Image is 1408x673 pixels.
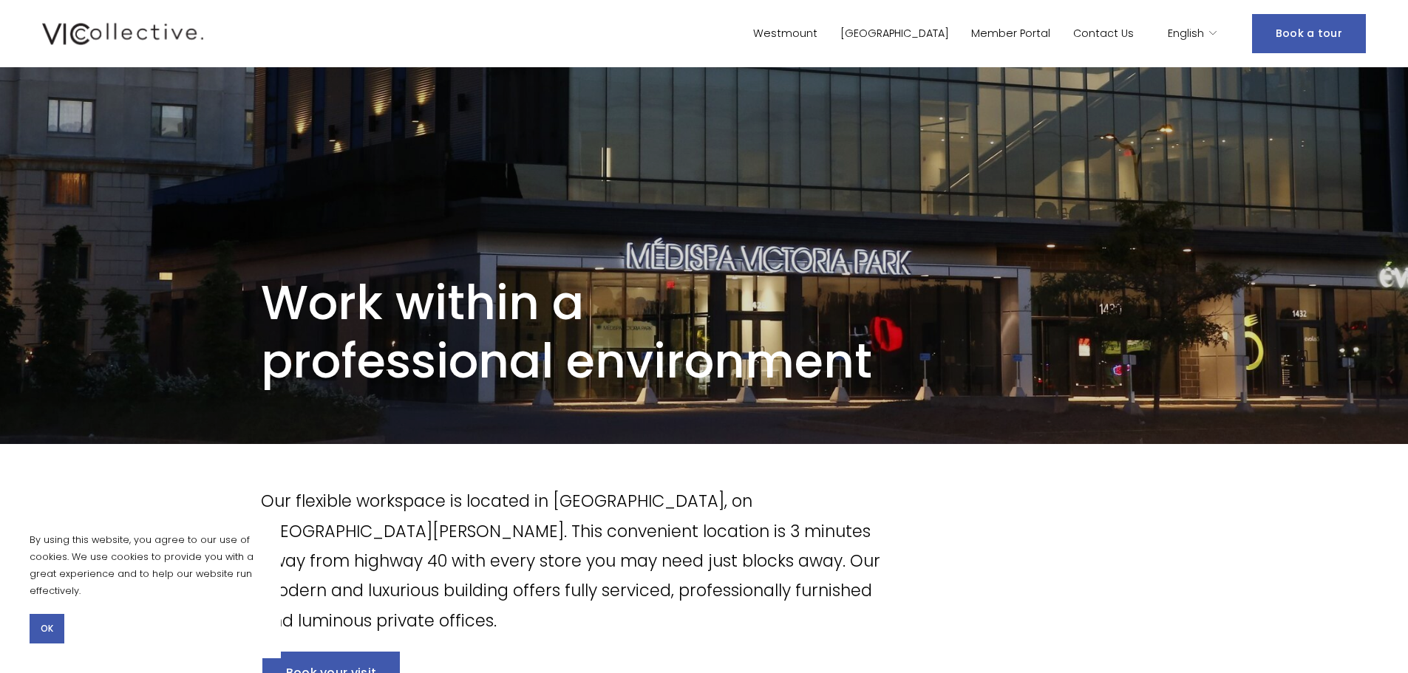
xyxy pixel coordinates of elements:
[1168,24,1204,44] span: English
[753,23,817,44] a: Westmount
[840,23,949,44] a: [GEOGRAPHIC_DATA]
[971,23,1050,44] a: Member Portal
[15,516,281,658] section: Cookie banner
[42,20,203,48] img: Vic Collective
[1073,23,1134,44] a: Contact Us
[41,622,53,635] span: OK
[30,531,266,599] p: By using this website, you agree to our use of cookies. We use cookies to provide you with a grea...
[261,486,887,635] p: Our flexible workspace is located in [GEOGRAPHIC_DATA], on [GEOGRAPHIC_DATA][PERSON_NAME]. This c...
[1168,23,1218,44] div: language picker
[1252,14,1366,53] a: Book a tour
[261,274,924,391] h1: Work within a professional environment
[30,614,64,643] button: OK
